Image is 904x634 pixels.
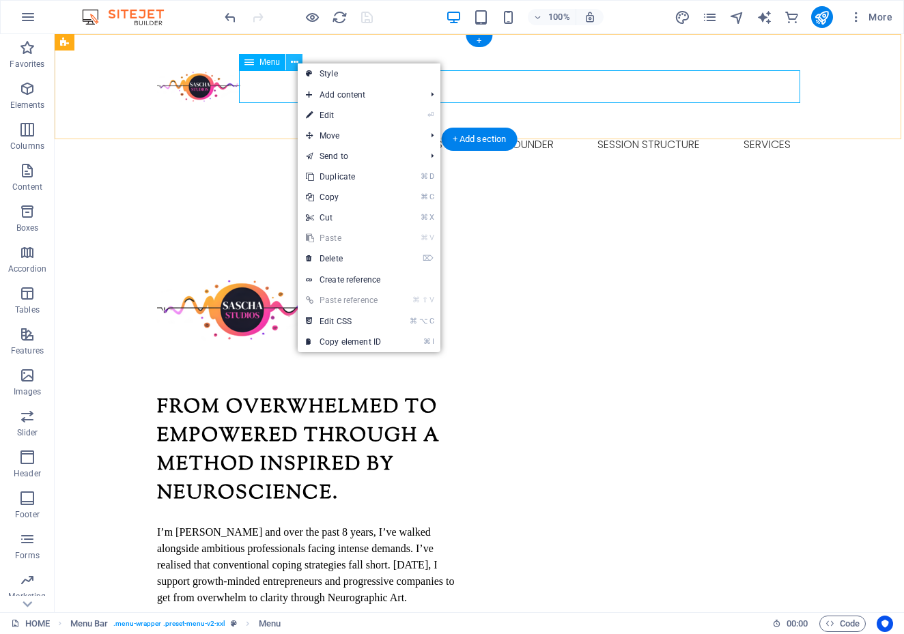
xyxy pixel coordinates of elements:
a: ⌘⇧VPaste reference [298,290,389,311]
a: Style [298,63,440,84]
a: ⌘DDuplicate [298,167,389,187]
span: : [796,618,798,629]
img: Editor Logo [79,9,181,25]
i: ⇧ [422,296,428,304]
span: More [849,10,892,24]
i: AI Writer [757,10,772,25]
i: Publish [814,10,830,25]
a: Click to cancel selection. Double-click to open Pages [11,616,50,632]
button: Code [819,616,866,632]
span: Click to select. Double-click to edit [259,616,281,632]
h6: Session time [772,616,808,632]
a: ⌘⌥CEdit CSS [298,311,389,332]
i: D [429,172,434,181]
i: I [432,337,434,346]
i: ⌘ [421,213,428,222]
i: V [429,296,434,304]
button: navigator [729,9,746,25]
button: design [675,9,691,25]
button: Click here to leave preview mode and continue editing [304,9,320,25]
i: C [429,192,434,201]
i: ⏎ [427,111,434,119]
a: ⌘XCut [298,207,389,228]
span: Menu [259,58,280,66]
a: Send to [298,146,420,167]
p: Boxes [16,222,39,233]
p: Footer [15,509,40,520]
button: 100% [528,9,576,25]
i: Navigator [729,10,745,25]
p: Accordion [8,263,46,274]
span: Add content [298,85,420,105]
i: ⌘ [421,233,428,242]
a: ⌘VPaste [298,228,389,248]
p: Favorites [10,59,44,70]
i: ⌘ [421,192,428,201]
i: Commerce [784,10,800,25]
span: . menu-wrapper .preset-menu-v2-xxl [113,616,225,632]
p: Header [14,468,41,479]
p: Marketing [8,591,46,602]
i: ⌘ [423,337,431,346]
button: More [844,6,898,28]
span: 00 00 [787,616,808,632]
p: Content [12,182,42,192]
i: This element is a customizable preset [231,620,237,627]
i: ⌘ [421,172,428,181]
i: Pages (Ctrl+Alt+S) [702,10,718,25]
p: Slider [17,427,38,438]
span: Code [825,616,860,632]
p: Columns [10,141,44,152]
i: X [429,213,434,222]
p: Tables [15,304,40,315]
div: + [466,35,492,47]
i: ⌘ [412,296,420,304]
div: + Add section [442,128,518,151]
p: Features [11,345,44,356]
span: Click to select. Double-click to edit [70,616,109,632]
p: Images [14,386,42,397]
button: text_generator [757,9,773,25]
button: reload [331,9,348,25]
i: ⌦ [423,254,434,263]
nav: breadcrumb [70,616,281,632]
p: Forms [15,550,40,561]
button: Usercentrics [877,616,893,632]
h6: 100% [548,9,570,25]
i: V [429,233,434,242]
i: ⌘ [410,317,417,326]
i: Undo: Edit headline (Ctrl+Z) [223,10,238,25]
a: ⌦Delete [298,248,389,269]
i: ⌥ [419,317,428,326]
span: Move [298,126,420,146]
i: Reload page [332,10,348,25]
p: Elements [10,100,45,111]
a: ⏎Edit [298,105,389,126]
button: commerce [784,9,800,25]
button: undo [222,9,238,25]
button: publish [811,6,833,28]
i: C [429,317,434,326]
a: ⌘ICopy element ID [298,332,389,352]
a: Create reference [298,270,440,290]
a: ⌘CCopy [298,187,389,207]
button: pages [702,9,718,25]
